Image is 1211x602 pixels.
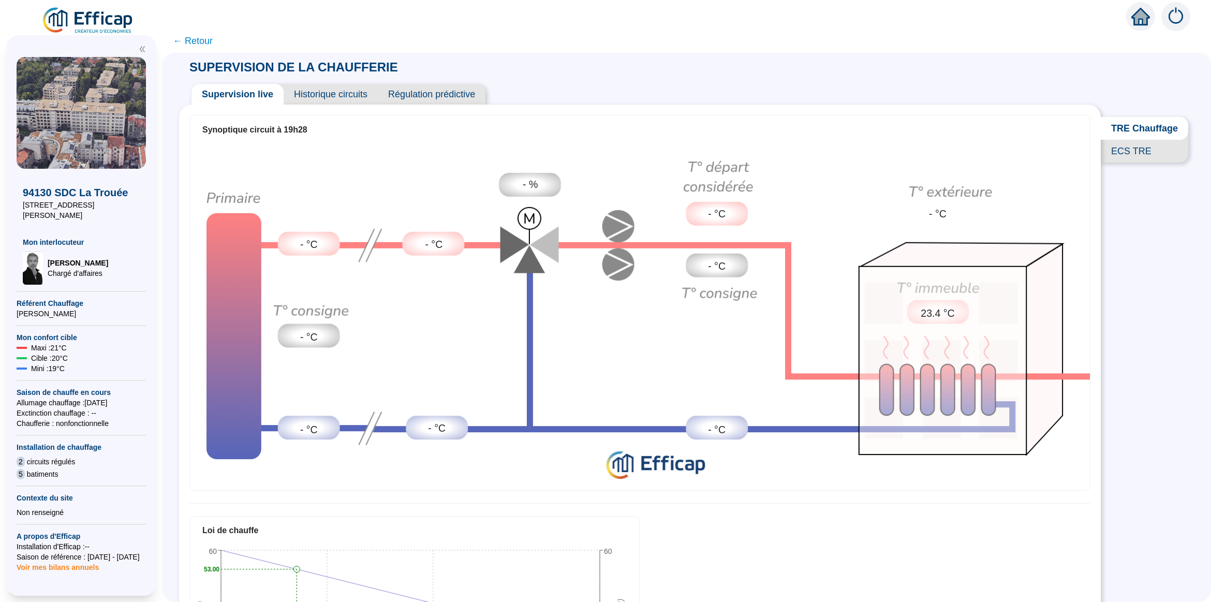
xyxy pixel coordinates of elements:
div: Non renseigné [17,507,146,518]
span: Installation de chauffage [17,442,146,452]
span: Référent Chauffage [17,298,146,309]
span: A propos d'Efficap [17,531,146,541]
span: batiments [27,469,58,479]
span: - °C [929,207,947,222]
span: Historique circuits [284,84,378,105]
span: Mini : 19 °C [31,363,65,374]
span: - °C [300,330,318,345]
span: Contexte du site [17,493,146,503]
span: - °C [708,259,726,274]
span: Chargé d'affaires [48,268,108,278]
span: Mon interlocuteur [23,237,140,247]
span: - °C [300,422,318,437]
span: 2 [17,457,25,467]
span: - °C [425,237,442,252]
span: - °C [428,421,446,436]
span: - °C [708,422,726,437]
span: ECS TRE [1101,140,1188,163]
img: circuit-supervision.724c8d6b72cc0638e748.png [190,144,1090,487]
span: Mon confort cible [17,332,146,343]
span: TRE Chauffage [1101,117,1188,140]
span: Saison de chauffe en cours [17,387,146,398]
div: Synoptique [190,144,1090,487]
span: [PERSON_NAME] [17,309,146,319]
span: 94130 SDC La Trouée [23,185,140,200]
span: double-left [139,46,146,53]
span: ← Retour [173,34,213,48]
div: Synoptique circuit à 19h28 [202,124,1077,136]
span: - °C [708,207,726,222]
img: Chargé d'affaires [23,252,43,285]
span: SUPERVISION DE LA CHAUFFERIE [179,60,408,74]
div: Loi de chauffe [202,524,627,537]
tspan: 60 [604,547,612,555]
span: Cible : 20 °C [31,353,68,363]
span: Maxi : 21 °C [31,343,67,353]
span: - °C [300,237,318,252]
img: alerts [1161,2,1190,31]
span: home [1131,7,1150,26]
span: Voir mes bilans annuels [17,557,99,571]
span: Allumage chauffage : [DATE] [17,398,146,408]
span: circuits régulés [27,457,75,467]
span: Installation d'Efficap : -- [17,541,146,552]
span: [PERSON_NAME] [48,258,108,268]
img: efficap energie logo [41,6,135,35]
span: Chaufferie : non fonctionnelle [17,418,146,429]
span: Exctinction chauffage : -- [17,408,146,418]
span: Supervision live [191,84,284,105]
span: [STREET_ADDRESS][PERSON_NAME] [23,200,140,221]
span: Saison de référence : [DATE] - [DATE] [17,552,146,562]
span: Régulation prédictive [378,84,485,105]
text: 53.00 [204,565,219,572]
span: 5 [17,469,25,479]
tspan: 60 [209,547,217,555]
span: - % [523,177,538,192]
